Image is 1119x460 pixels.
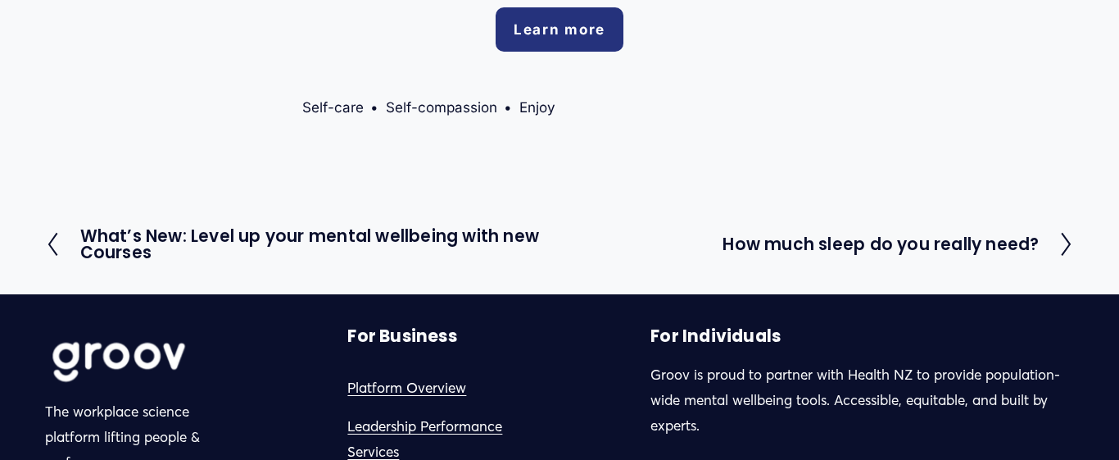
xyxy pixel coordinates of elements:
[519,99,555,116] a: Enjoy
[650,325,781,348] strong: For Individuals
[347,376,466,401] a: Platform Overview
[302,99,364,116] a: Self-care
[347,325,456,348] strong: For Business
[650,362,1074,438] p: Groov is proud to partner with Health NZ to provide population-wide mental wellbeing tools. Acces...
[80,228,559,262] h2: What’s New: Level up your mental wellbeing with new Courses
[496,7,623,52] a: Learn more
[45,228,559,262] a: What’s New: Level up your mental wellbeing with new Courses
[723,236,1039,253] h2: How much sleep do you really need?
[723,228,1074,262] a: How much sleep do you really need?
[386,99,497,116] a: Self-compassion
